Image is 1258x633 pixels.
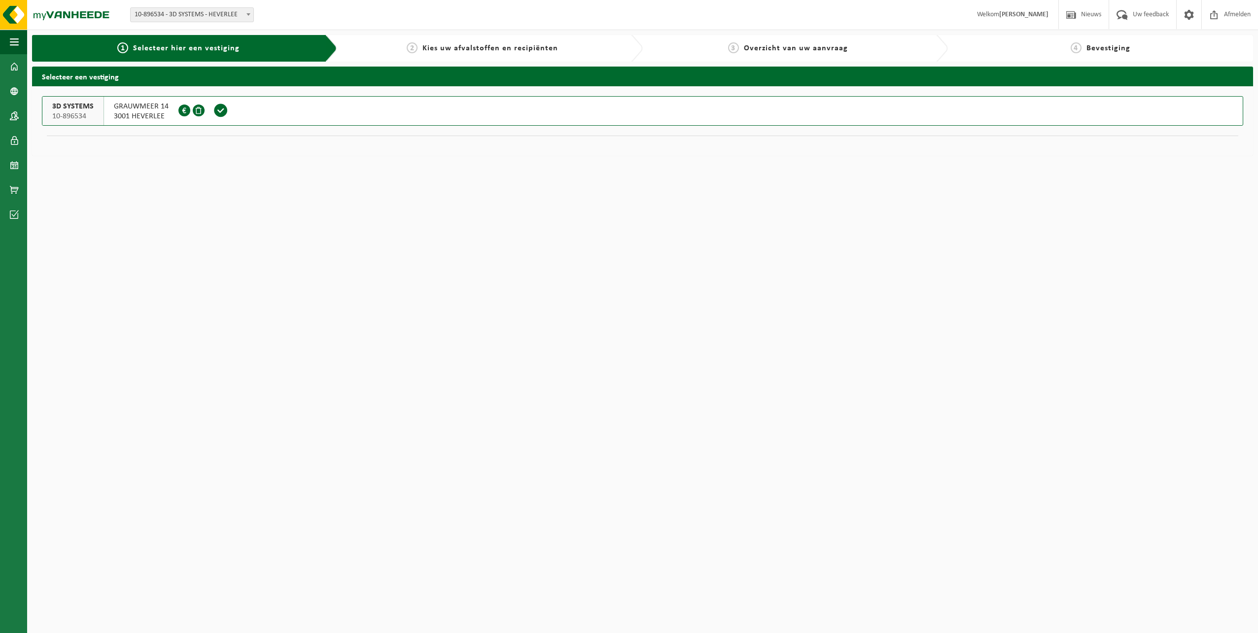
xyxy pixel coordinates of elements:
[728,42,739,53] span: 3
[1071,42,1082,53] span: 4
[42,96,1243,126] button: 3D SYSTEMS 10-896534 GRAUWMEER 143001 HEVERLEE
[999,11,1048,18] strong: [PERSON_NAME]
[130,7,254,22] span: 10-896534 - 3D SYSTEMS - HEVERLEE
[52,111,94,121] span: 10-896534
[131,8,253,22] span: 10-896534 - 3D SYSTEMS - HEVERLEE
[117,42,128,53] span: 1
[744,44,848,52] span: Overzicht van uw aanvraag
[422,44,558,52] span: Kies uw afvalstoffen en recipiënten
[1086,44,1130,52] span: Bevestiging
[52,102,94,111] span: 3D SYSTEMS
[32,67,1253,86] h2: Selecteer een vestiging
[114,111,169,121] span: 3001 HEVERLEE
[114,102,169,111] span: GRAUWMEER 14
[133,44,240,52] span: Selecteer hier een vestiging
[407,42,418,53] span: 2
